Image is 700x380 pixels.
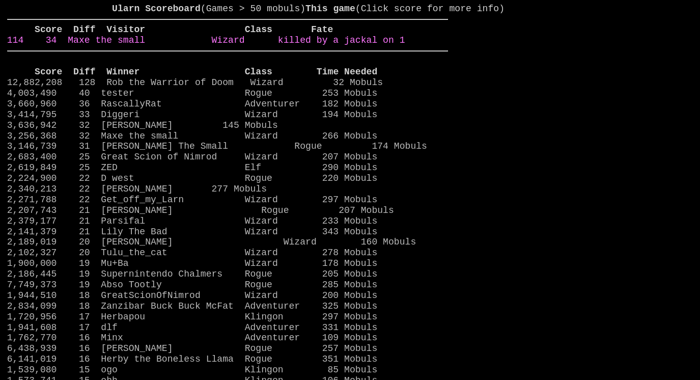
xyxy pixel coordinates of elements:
a: 2,207,743 21 [PERSON_NAME] Rogue 207 Mobuls [7,205,394,215]
a: 2,186,445 19 Supernintendo Chalmers Rogue 205 Mobuls [7,269,378,279]
a: 3,636,942 32 [PERSON_NAME] 145 Mobuls [7,120,278,130]
a: 2,271,788 22 Get_off_my_Larn Wizard 297 Mobuls [7,195,378,205]
a: 3,146,739 31 [PERSON_NAME] The Small Rogue 174 Mobuls [7,141,427,151]
larn: (Games > 50 mobuls) (Click score for more info) Click on a score for more information ---- Reload... [7,4,448,361]
a: 3,414,795 33 Diggeri Wizard 194 Mobuls [7,110,378,120]
b: Score Diff Winner Class Time Needed [35,67,377,77]
a: 6,438,939 16 [PERSON_NAME] Rogue 257 Mobuls [7,343,378,354]
a: 2,619,849 25 ZED Elf 290 Mobuls [7,162,378,173]
a: 7,749,373 19 Abso Tootly Rogue 285 Mobuls [7,280,378,290]
b: Ularn Scoreboard [112,4,201,14]
a: 3,660,960 36 RascallyRat Adventurer 182 Mobuls [7,99,378,109]
a: 114 34 Maxe the small Wizard killed by a jackal on 1 [7,35,405,45]
a: 12,882,208 128 Rob the Warrior of Doom Wizard 32 Mobuls [7,77,383,88]
a: 6,141,019 16 Herby the Boneless Llama Rogue 351 Mobuls [7,354,378,364]
a: 1,944,510 18 GreatScionOfNimrod Wizard 200 Mobuls [7,290,378,301]
a: 1,900,000 19 Mu+Ba Wizard 178 Mobuls [7,258,378,268]
b: This game [305,4,355,14]
a: 2,340,213 22 [PERSON_NAME] 277 Mobuls [7,184,267,194]
a: 2,379,177 21 Parsifal Wizard 233 Mobuls [7,216,378,226]
a: 2,189,019 20 [PERSON_NAME] Wizard 160 Mobuls [7,237,416,247]
a: 2,224,900 22 D west Rogue 220 Mobuls [7,173,378,183]
b: Score Diff Visitor Class Fate [35,24,333,35]
a: 2,683,400 25 Great Scion of Nimrod Wizard 207 Mobuls [7,152,378,162]
a: 2,834,099 18 Zanzibar Buck Buck McFat Adventurer 325 Mobuls [7,301,378,311]
a: 2,141,379 21 Lily The Bad Wizard 343 Mobuls [7,227,378,237]
a: 3,256,368 32 Maxe the small Wizard 266 Mobuls [7,131,378,141]
a: 1,720,956 17 Herbapou Klingon 297 Mobuls [7,312,378,322]
a: 1,762,770 16 Minx Adventurer 109 Mobuls [7,333,378,343]
a: 4,003,490 40 tester Rogue 253 Mobuls [7,88,378,98]
a: 1,941,608 17 dlf Adventurer 331 Mobuls [7,322,378,333]
a: 2,102,327 20 Tulu_the_cat Wizard 278 Mobuls [7,248,378,258]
